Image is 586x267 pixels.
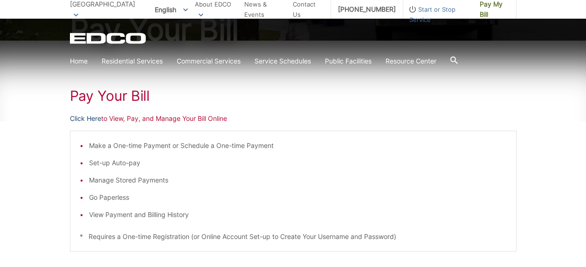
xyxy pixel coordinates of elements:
[102,56,163,66] a: Residential Services
[70,113,101,124] a: Click Here
[70,33,147,44] a: EDCD logo. Return to the homepage.
[386,56,436,66] a: Resource Center
[89,158,507,168] li: Set-up Auto-pay
[325,56,372,66] a: Public Facilities
[70,87,517,104] h1: Pay Your Bill
[89,175,507,185] li: Manage Stored Payments
[70,56,88,66] a: Home
[148,2,195,17] span: English
[70,113,517,124] p: to View, Pay, and Manage Your Bill Online
[89,210,507,220] li: View Payment and Billing History
[255,56,311,66] a: Service Schedules
[89,141,507,151] li: Make a One-time Payment or Schedule a One-time Payment
[177,56,241,66] a: Commercial Services
[80,232,507,242] p: * Requires a One-time Registration (or Online Account Set-up to Create Your Username and Password)
[89,192,507,203] li: Go Paperless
